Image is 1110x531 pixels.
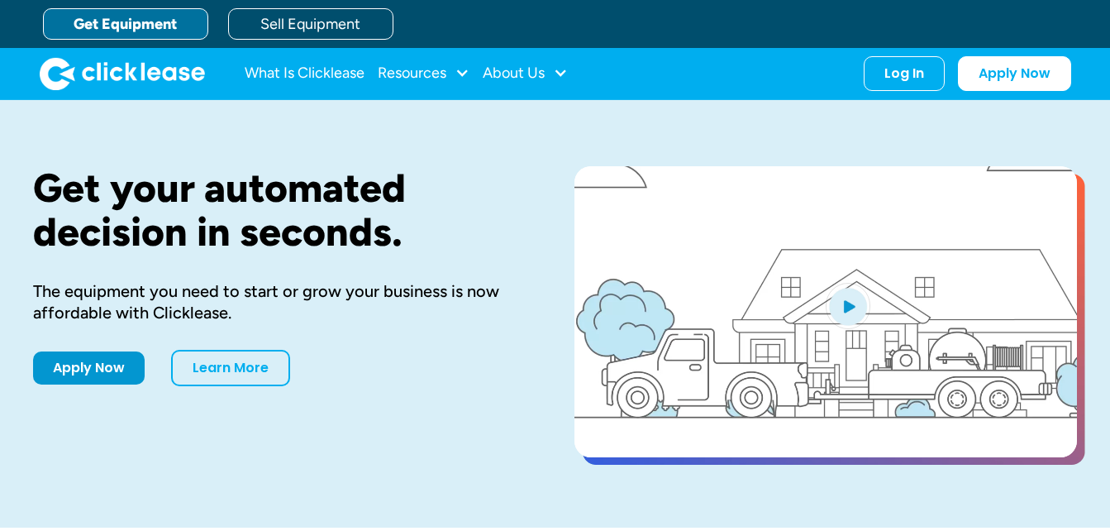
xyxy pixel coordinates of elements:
[574,166,1077,457] a: open lightbox
[171,350,290,386] a: Learn More
[40,57,205,90] img: Clicklease logo
[43,8,208,40] a: Get Equipment
[884,65,924,82] div: Log In
[40,57,205,90] a: home
[33,166,522,254] h1: Get your automated decision in seconds.
[33,280,522,323] div: The equipment you need to start or grow your business is now affordable with Clicklease.
[826,283,870,329] img: Blue play button logo on a light blue circular background
[33,352,145,385] a: Apply Now
[378,57,469,90] div: Resources
[245,57,364,90] a: What Is Clicklease
[483,57,568,90] div: About Us
[228,8,393,40] a: Sell Equipment
[958,56,1071,91] a: Apply Now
